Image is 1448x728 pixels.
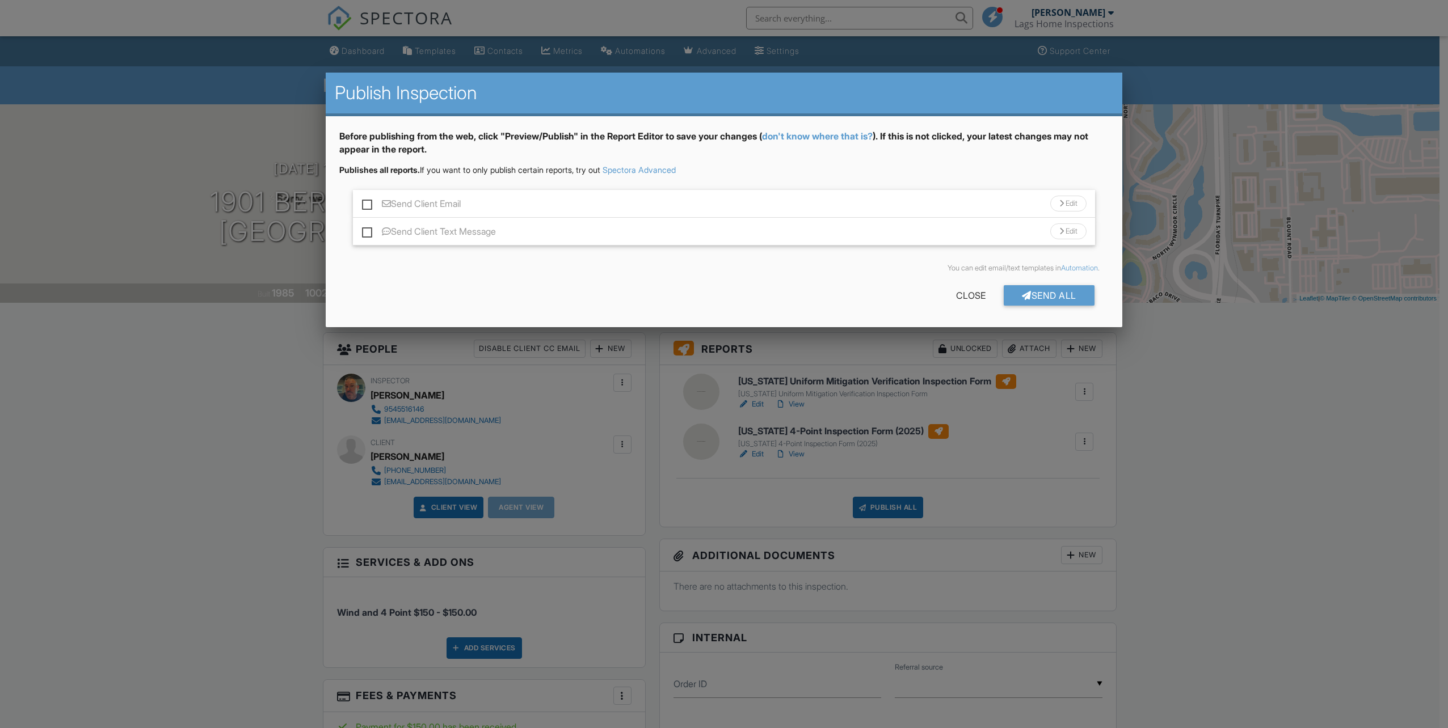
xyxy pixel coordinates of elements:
div: Edit [1050,196,1087,211]
label: Send Client Text Message [362,226,496,240]
div: You can edit email/text templates in . [348,264,1100,273]
label: Send Client Email [362,198,461,213]
a: Automation [1061,264,1098,272]
h2: Publish Inspection [335,82,1113,104]
div: Before publishing from the web, click "Preview/Publish" in the Report Editor to save your changes... [339,130,1109,164]
div: Send All [1004,285,1095,306]
div: Close [938,285,1004,306]
a: Spectora Advanced [603,165,676,175]
strong: Publishes all reports. [339,165,420,175]
div: Edit [1050,223,1087,239]
a: don't know where that is? [762,130,873,142]
span: If you want to only publish certain reports, try out [339,165,600,175]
